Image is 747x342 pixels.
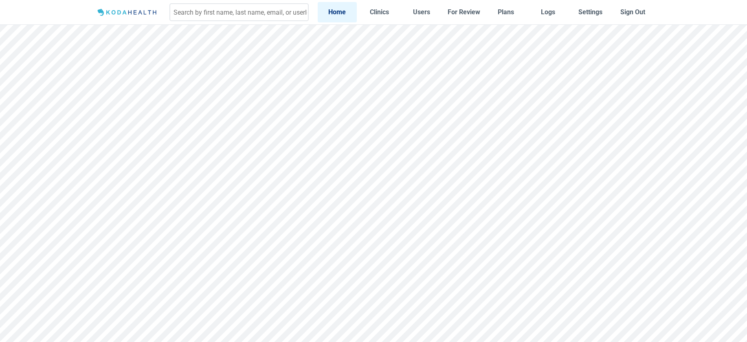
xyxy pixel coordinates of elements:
a: For Review [444,2,483,22]
a: Clinics [360,2,399,22]
input: Search by first name, last name, email, or userId [169,3,309,21]
a: Home [318,2,357,22]
a: Logs [529,2,568,22]
a: Settings [571,2,610,22]
img: Logo [95,7,160,18]
a: Users [402,2,441,22]
a: Plans [487,2,526,22]
button: Sign Out [613,2,652,22]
